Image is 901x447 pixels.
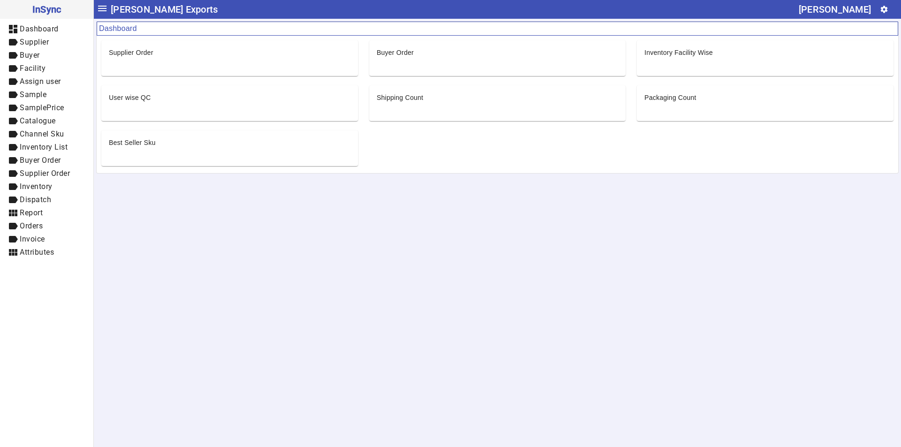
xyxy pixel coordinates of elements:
span: Supplier Order [20,169,70,178]
span: Catalogue [20,116,56,125]
mat-icon: dashboard [8,23,19,35]
span: Assign user [20,77,61,86]
mat-icon: label [8,102,19,114]
mat-icon: label [8,168,19,179]
span: Invoice [20,235,45,243]
span: Buyer Order [20,156,61,165]
mat-icon: label [8,115,19,127]
span: Buyer [20,51,40,60]
mat-icon: label [8,89,19,100]
mat-icon: label [8,181,19,192]
mat-icon: label [8,76,19,87]
span: [PERSON_NAME] Exports [111,2,218,17]
mat-icon: view_module [8,247,19,258]
mat-card-header: Inventory Facility Wise [637,40,893,57]
mat-icon: label [8,155,19,166]
span: Report [20,208,43,217]
span: Inventory [20,182,53,191]
mat-icon: menu [97,3,108,14]
span: Dashboard [20,24,59,33]
mat-card-header: Supplier Order [101,40,358,57]
span: Inventory List [20,143,68,152]
mat-icon: settings [880,5,888,14]
mat-card-header: Dashboard [97,22,898,36]
mat-card-header: Packaging Count [637,85,893,102]
mat-card-header: Buyer Order [369,40,626,57]
div: [PERSON_NAME] [799,2,871,17]
mat-card-header: Best Seller Sku [101,130,358,147]
mat-icon: label [8,142,19,153]
span: SamplePrice [20,103,64,112]
span: Supplier [20,38,49,46]
span: Dispatch [20,195,51,204]
mat-card-header: User wise QC [101,85,358,102]
mat-icon: label [8,129,19,140]
mat-icon: label [8,234,19,245]
span: Sample [20,90,46,99]
mat-icon: label [8,63,19,74]
mat-card-header: Shipping Count [369,85,626,102]
mat-icon: label [8,194,19,205]
span: Channel Sku [20,129,64,138]
mat-icon: label [8,220,19,232]
mat-icon: view_module [8,207,19,219]
mat-icon: label [8,50,19,61]
span: Facility [20,64,46,73]
mat-icon: label [8,37,19,48]
span: InSync [8,2,86,17]
span: Attributes [20,248,54,257]
span: Orders [20,221,43,230]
